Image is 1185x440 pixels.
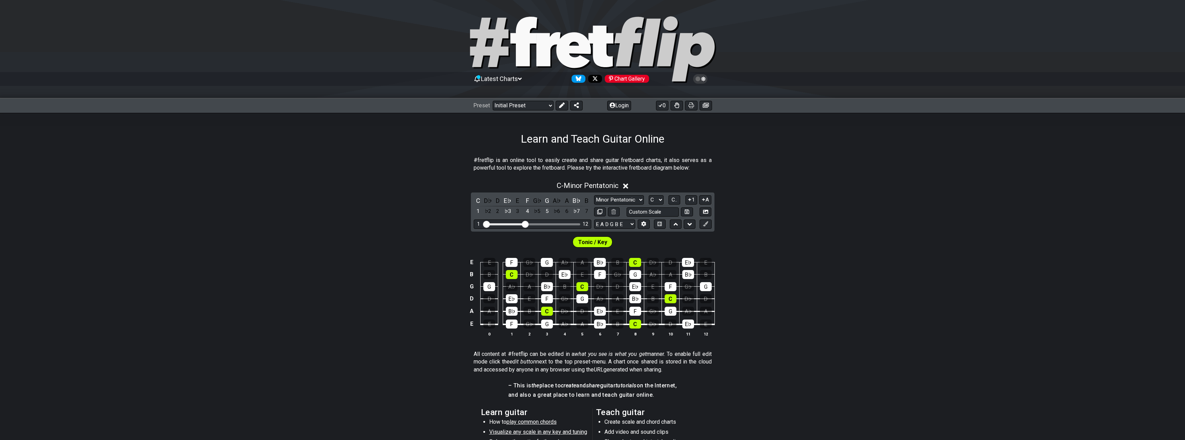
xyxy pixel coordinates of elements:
[483,207,492,216] div: toggle scale degree
[569,75,585,83] a: Follow #fretflip at Bluesky
[543,207,552,216] div: toggle scale degree
[697,330,714,338] th: 12
[665,270,676,279] div: A
[665,282,676,291] div: F
[682,258,694,267] div: E♭
[612,270,623,279] div: G♭
[531,382,539,389] em: the
[612,282,623,291] div: D
[664,258,676,267] div: D
[541,294,553,303] div: F
[467,268,476,280] td: B
[682,294,694,303] div: D♭
[561,382,576,389] em: create
[520,330,538,338] th: 2
[559,307,571,316] div: D♭
[483,294,495,303] div: D
[596,408,704,416] h2: Teach guitar
[647,258,659,267] div: D♭
[576,294,588,303] div: G
[533,196,542,205] div: toggle pitch class
[700,207,711,217] button: Create Image
[594,307,606,316] div: E♭
[700,307,712,316] div: A
[541,307,553,316] div: C
[696,76,704,82] span: Toggle light / dark theme
[682,282,694,291] div: G♭
[608,207,620,217] button: Delete
[523,270,535,279] div: D♭
[629,258,641,267] div: C
[474,156,712,172] p: #fretflip is an online tool to easily create and share guitar fretboard charts, it also serves as...
[629,307,641,316] div: F
[493,101,554,110] select: Preset
[616,382,637,389] em: tutorials
[481,75,518,82] span: Latest Charts
[521,132,664,145] h1: Learn and Teach Guitar Online
[570,101,583,110] button: Share Preset
[576,282,588,291] div: C
[553,196,562,205] div: toggle pitch class
[682,307,694,316] div: A♭
[576,270,588,279] div: E
[508,391,677,399] h4: and also a great place to learn and teach guitar online.
[467,280,476,293] td: G
[647,294,659,303] div: B
[594,219,635,229] select: Tuning
[700,282,712,291] div: G
[572,196,581,205] div: toggle pitch class
[523,282,535,291] div: A
[483,307,495,316] div: A
[562,207,571,216] div: toggle scale degree
[607,101,631,110] button: Login
[638,219,649,229] button: Edit Tuning
[513,207,522,216] div: toggle scale degree
[533,207,542,216] div: toggle scale degree
[629,270,641,279] div: G
[523,307,535,316] div: B
[605,75,649,83] div: Chart Gallery
[481,330,498,338] th: 0
[553,207,562,216] div: toggle scale degree
[700,101,712,110] button: Create image
[629,320,641,329] div: C
[611,258,623,267] div: B
[556,330,573,338] th: 4
[508,382,677,389] h4: – This is place to and guitar on the Internet,
[654,219,666,229] button: Toggle horizontal chord view
[594,282,606,291] div: D♭
[559,270,571,279] div: E♭
[506,307,518,316] div: B♭
[483,258,495,267] div: E
[594,320,606,329] div: B♭
[556,101,568,110] button: Edit Preset
[668,195,680,205] button: C..
[684,219,695,229] button: Move down
[523,196,532,205] div: toggle pitch class
[473,102,490,109] span: Preset
[523,294,535,303] div: E
[559,320,571,329] div: A♭
[576,307,588,316] div: D
[477,221,480,227] div: 1
[467,305,476,318] td: A
[656,101,668,110] button: 0
[679,330,697,338] th: 11
[559,294,571,303] div: G♭
[594,366,603,373] em: URL
[583,221,588,227] div: 12
[483,196,492,205] div: toggle pitch class
[541,258,553,267] div: G
[572,207,581,216] div: toggle scale degree
[671,101,683,110] button: Toggle Dexterity for all fretkits
[513,196,522,205] div: toggle pitch class
[586,382,600,389] em: share
[576,320,588,329] div: A
[541,320,553,329] div: G
[626,330,644,338] th: 8
[578,237,607,247] span: First enable full edit mode to edit
[612,307,623,316] div: E
[559,282,571,291] div: B
[699,195,711,205] button: A
[629,282,641,291] div: E♭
